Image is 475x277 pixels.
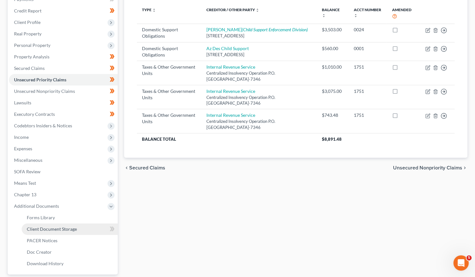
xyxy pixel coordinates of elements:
[354,45,382,52] div: 0001
[453,255,469,271] iframe: Intercom live chat
[27,226,77,232] span: Client Document Storage
[142,64,196,77] div: Taxes & Other Government Units
[354,26,382,33] div: 0024
[137,133,317,145] th: Balance Total
[14,31,41,36] span: Real Property
[322,88,344,94] div: $3,075.00
[242,27,308,32] i: (Child Support Enforcement Division)
[206,64,255,70] a: Internal Revenue Service
[27,238,57,243] span: PACER Notices
[14,203,59,209] span: Additional Documents
[322,45,344,52] div: $560.00
[142,112,196,125] div: Taxes & Other Government Units
[9,86,118,97] a: Unsecured Nonpriority Claims
[206,112,255,118] a: Internal Revenue Service
[14,146,32,151] span: Expenses
[206,88,255,94] a: Internal Revenue Service
[322,14,326,18] i: unfold_more
[206,27,308,32] a: [PERSON_NAME](Child Support Enforcement Division)
[9,5,118,17] a: Credit Report
[22,212,118,223] a: Forms Library
[22,258,118,269] a: Download History
[206,70,312,82] div: Centralized Insolvency Operation P.O. [GEOGRAPHIC_DATA]-7346
[27,215,55,220] span: Forms Library
[466,255,471,260] span: 5
[14,169,41,174] span: SOFA Review
[22,223,118,235] a: Client Document Storage
[206,7,259,12] a: Creditor / Other Party unfold_more
[27,249,52,255] span: Doc Creator
[9,97,118,109] a: Lawsuits
[14,19,41,25] span: Client Profile
[206,118,312,130] div: Centralized Insolvency Operation P.O. [GEOGRAPHIC_DATA]-7346
[9,51,118,63] a: Property Analysis
[206,46,249,51] a: Az Des Child Support
[14,192,36,197] span: Chapter 13
[142,7,156,12] a: Type unfold_more
[322,7,340,18] a: Balance unfold_more
[27,261,63,266] span: Download History
[387,4,420,24] th: Amended
[14,100,31,105] span: Lawsuits
[354,14,358,18] i: unfold_more
[14,111,55,117] span: Executory Contracts
[22,235,118,246] a: PACER Notices
[124,165,165,170] button: chevron_left Secured Claims
[14,42,50,48] span: Personal Property
[322,64,344,70] div: $1,010.00
[9,74,118,86] a: Unsecured Priority Claims
[9,109,118,120] a: Executory Contracts
[206,94,312,106] div: Centralized Insolvency Operation P.O. [GEOGRAPHIC_DATA]-7346
[322,26,344,33] div: $3,503.00
[322,112,344,118] div: $743.48
[354,64,382,70] div: 1751
[14,54,49,59] span: Property Analysis
[462,165,467,170] i: chevron_right
[14,180,36,186] span: Means Test
[354,112,382,118] div: 1751
[206,52,312,58] div: [STREET_ADDRESS]
[142,88,196,101] div: Taxes & Other Government Units
[14,123,72,128] span: Codebtors Insiders & Notices
[142,45,196,58] div: Domestic Support Obligations
[14,134,29,140] span: Income
[14,88,75,94] span: Unsecured Nonpriority Claims
[393,165,467,170] button: Unsecured Nonpriority Claims chevron_right
[9,166,118,177] a: SOFA Review
[129,165,165,170] span: Secured Claims
[142,26,196,39] div: Domestic Support Obligations
[256,8,259,12] i: unfold_more
[14,157,42,163] span: Miscellaneous
[393,165,462,170] span: Unsecured Nonpriority Claims
[206,33,312,39] div: [STREET_ADDRESS]
[322,137,342,142] span: $8,891.48
[152,8,156,12] i: unfold_more
[22,246,118,258] a: Doc Creator
[14,77,66,82] span: Unsecured Priority Claims
[354,7,381,18] a: Acct Number unfold_more
[354,88,382,94] div: 1751
[14,8,41,13] span: Credit Report
[9,63,118,74] a: Secured Claims
[124,165,129,170] i: chevron_left
[14,65,45,71] span: Secured Claims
